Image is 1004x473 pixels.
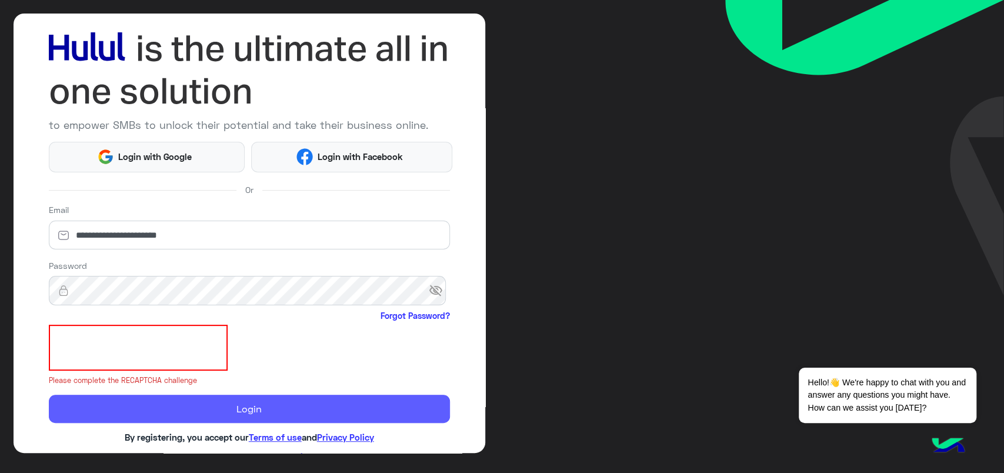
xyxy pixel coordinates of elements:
span: Login with Google [114,150,196,164]
iframe: reCAPTCHA [49,325,228,371]
span: By registering, you accept our [125,432,249,442]
p: to empower SMBs to unlock their potential and take their business online. [49,117,450,133]
a: Privacy Policy [317,432,374,442]
img: email [49,229,78,241]
img: lock [49,285,78,297]
a: Sign Up [295,451,327,462]
button: Login [49,395,450,423]
span: visibility_off [429,280,450,301]
img: hulul-logo.png [928,426,969,467]
label: Password [49,259,87,272]
a: Forgot Password? [381,309,450,322]
img: Google [97,148,114,165]
a: Terms of use [249,432,302,442]
small: Please complete the RECAPTCHA challenge [49,375,450,387]
label: Email [49,204,69,216]
span: Login with Facebook [313,150,407,164]
img: hululLoginTitle_EN.svg [49,27,450,113]
h6: If you don’t have an account [49,451,450,462]
span: and [302,432,317,442]
span: Hello!👋 We're happy to chat with you and answer any questions you might have. How can we assist y... [799,368,976,423]
button: Login with Facebook [251,142,452,172]
span: Or [245,184,253,196]
img: Facebook [296,148,313,165]
button: Login with Google [49,142,245,172]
